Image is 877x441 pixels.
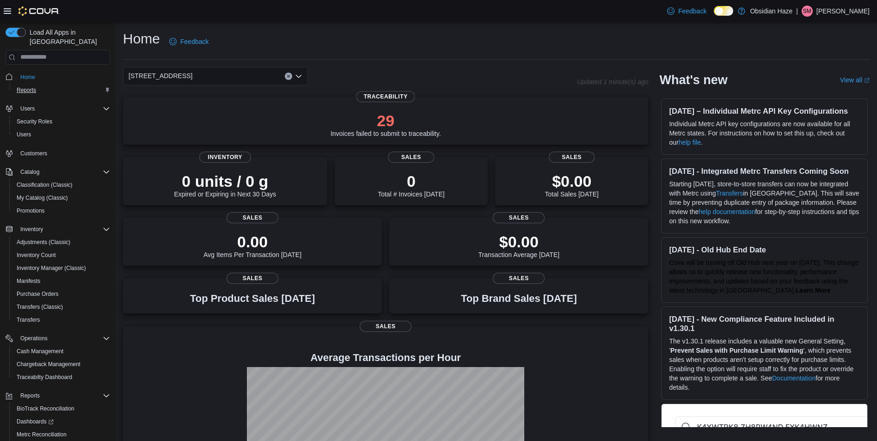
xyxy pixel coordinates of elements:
[20,335,48,342] span: Operations
[17,166,110,178] span: Catalog
[17,118,52,125] span: Security Roles
[699,208,755,215] a: help documentation
[13,205,49,216] a: Promotions
[13,288,110,300] span: Purchase Orders
[13,129,110,140] span: Users
[360,321,411,332] span: Sales
[17,148,51,159] a: Customers
[13,85,110,96] span: Reports
[2,223,114,236] button: Inventory
[166,32,212,51] a: Feedback
[17,333,51,344] button: Operations
[13,372,76,383] a: Traceabilty Dashboard
[9,84,114,97] button: Reports
[26,28,110,46] span: Load All Apps in [GEOGRAPHIC_DATA]
[2,165,114,178] button: Catalog
[227,212,278,223] span: Sales
[295,73,302,80] button: Open list of options
[20,168,39,176] span: Catalog
[378,172,444,198] div: Total # Invoices [DATE]
[13,416,110,427] span: Dashboards
[13,359,110,370] span: Chargeback Management
[17,207,45,214] span: Promotions
[13,263,90,274] a: Inventory Manager (Classic)
[20,105,35,112] span: Users
[9,313,114,326] button: Transfers
[2,389,114,402] button: Reports
[17,361,80,368] span: Chargeback Management
[18,6,60,16] img: Cova
[13,301,110,312] span: Transfers (Classic)
[17,71,110,83] span: Home
[549,152,595,163] span: Sales
[2,147,114,160] button: Customers
[796,287,830,294] strong: Learn More
[13,429,70,440] a: Metrc Reconciliation
[478,233,560,251] p: $0.00
[13,192,110,203] span: My Catalog (Classic)
[17,333,110,344] span: Operations
[2,70,114,84] button: Home
[577,78,648,86] p: Updated 1 minute(s) ago
[9,275,114,288] button: Manifests
[13,403,110,414] span: BioTrack Reconciliation
[669,337,860,392] p: The v1.30.1 release includes a valuable new General Setting, ' ', which prevents sales when produ...
[9,345,114,358] button: Cash Management
[17,405,74,412] span: BioTrack Reconciliation
[17,131,31,138] span: Users
[13,288,62,300] a: Purchase Orders
[9,178,114,191] button: Classification (Classic)
[17,224,47,235] button: Inventory
[174,172,276,198] div: Expired or Expiring in Next 30 Days
[669,314,860,333] h3: [DATE] - New Compliance Feature Included in v1.30.1
[840,76,870,84] a: View allExternal link
[669,119,860,147] p: Individual Metrc API key configurations are now available for all Metrc states. For instructions ...
[9,236,114,249] button: Adjustments (Classic)
[130,352,641,363] h4: Average Transactions per Hour
[493,212,545,223] span: Sales
[864,78,870,83] svg: External link
[13,250,110,261] span: Inventory Count
[545,172,599,198] div: Total Sales [DATE]
[331,111,441,137] div: Invoices failed to submit to traceability.
[20,392,40,399] span: Reports
[180,37,209,46] span: Feedback
[461,293,577,304] h3: Top Brand Sales [DATE]
[13,250,60,261] a: Inventory Count
[669,166,860,176] h3: [DATE] - Integrated Metrc Transfers Coming Soon
[678,6,706,16] span: Feedback
[478,233,560,258] div: Transaction Average [DATE]
[203,233,301,258] div: Avg Items Per Transaction [DATE]
[356,91,415,102] span: Traceability
[17,264,86,272] span: Inventory Manager (Classic)
[9,249,114,262] button: Inventory Count
[17,390,43,401] button: Reports
[13,346,67,357] a: Cash Management
[2,332,114,345] button: Operations
[13,403,78,414] a: BioTrack Reconciliation
[17,181,73,189] span: Classification (Classic)
[129,70,192,81] span: [STREET_ADDRESS]
[669,106,860,116] h3: [DATE] – Individual Metrc API Key Configurations
[17,316,40,324] span: Transfers
[17,239,70,246] span: Adjustments (Classic)
[13,372,110,383] span: Traceabilty Dashboard
[17,277,40,285] span: Manifests
[659,73,727,87] h2: What's new
[669,179,860,226] p: Starting [DATE], store-to-store transfers can now be integrated with Metrc using in [GEOGRAPHIC_D...
[13,429,110,440] span: Metrc Reconciliation
[13,179,110,190] span: Classification (Classic)
[750,6,792,17] p: Obsidian Haze
[17,103,38,114] button: Users
[13,116,110,127] span: Security Roles
[17,303,63,311] span: Transfers (Classic)
[13,301,67,312] a: Transfers (Classic)
[13,237,110,248] span: Adjustments (Classic)
[663,2,710,20] a: Feedback
[17,390,110,401] span: Reports
[17,103,110,114] span: Users
[13,116,56,127] a: Security Roles
[17,348,63,355] span: Cash Management
[20,226,43,233] span: Inventory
